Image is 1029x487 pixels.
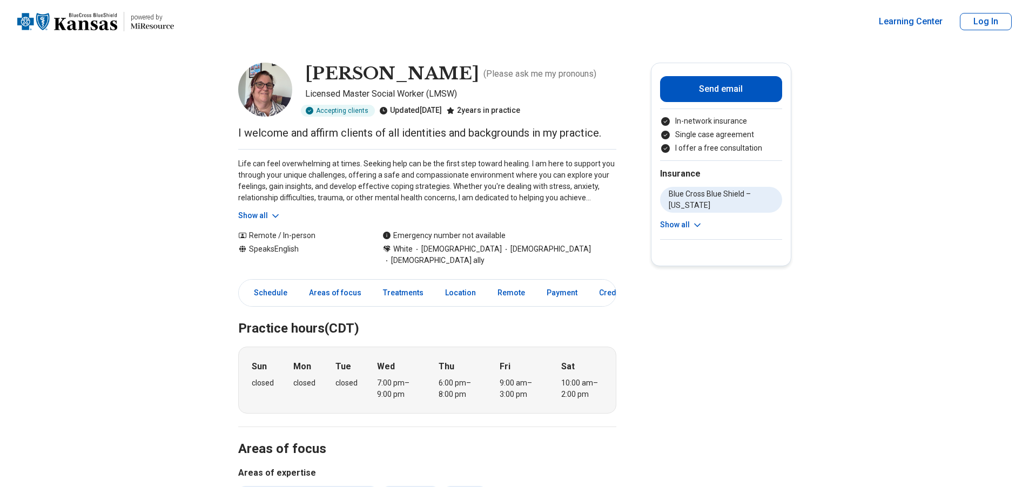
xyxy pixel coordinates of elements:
a: Learning Center [879,15,943,28]
p: Licensed Master Social Worker (LMSW) [305,87,616,100]
a: Areas of focus [302,282,368,304]
span: [DEMOGRAPHIC_DATA] [413,243,502,255]
button: Log In [960,13,1012,30]
div: 2 years in practice [446,105,520,117]
a: Treatments [376,282,430,304]
div: Speaks English [238,243,361,266]
li: I offer a free consultation [660,143,782,154]
div: closed [293,377,315,389]
div: Updated [DATE] [379,105,442,117]
strong: Tue [335,360,351,373]
div: Emergency number not available [382,230,506,241]
span: [DEMOGRAPHIC_DATA] [502,243,591,255]
a: Schedule [241,282,294,304]
span: White [393,243,413,255]
a: Remote [491,282,532,304]
button: Send email [660,76,782,102]
div: Accepting clients [301,105,375,117]
img: Tracey Casey, Licensed Master Social Worker (LMSW) [238,63,292,117]
a: Home page [17,4,174,39]
h2: Areas of focus [238,414,616,458]
div: 6:00 pm – 8:00 pm [439,377,480,400]
h2: Insurance [660,167,782,180]
div: 10:00 am – 2:00 pm [561,377,603,400]
div: When does the program meet? [238,347,616,414]
li: Single case agreement [660,129,782,140]
li: In-network insurance [660,116,782,127]
button: Show all [660,219,703,231]
strong: Fri [500,360,510,373]
li: Blue Cross Blue Shield – [US_STATE] [660,187,782,213]
strong: Mon [293,360,311,373]
ul: Payment options [660,116,782,154]
a: Payment [540,282,584,304]
div: 9:00 am – 3:00 pm [500,377,541,400]
h1: [PERSON_NAME] [305,63,479,85]
h2: Practice hours (CDT) [238,294,616,338]
div: Remote / In-person [238,230,361,241]
h3: Areas of expertise [238,466,616,479]
strong: Thu [439,360,454,373]
div: closed [252,377,274,389]
div: 7:00 pm – 9:00 pm [377,377,419,400]
div: closed [335,377,358,389]
a: Credentials [593,282,647,304]
strong: Sat [561,360,575,373]
a: Location [439,282,482,304]
button: Show all [238,210,281,221]
p: I welcome and affirm clients of all identities and backgrounds in my practice. [238,125,616,140]
strong: Sun [252,360,267,373]
p: powered by [131,13,174,22]
p: ( Please ask me my pronouns ) [483,67,596,80]
p: Life can feel overwhelming at times. Seeking help can be the first step toward healing. I am here... [238,158,616,204]
span: [DEMOGRAPHIC_DATA] ally [382,255,485,266]
strong: Wed [377,360,395,373]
